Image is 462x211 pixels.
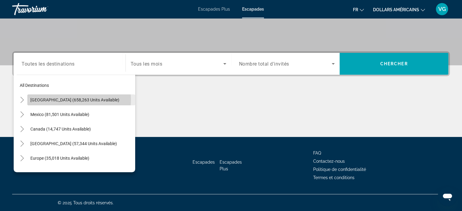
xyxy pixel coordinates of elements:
font: VG [438,6,446,12]
button: Australia (3,224 units available) [27,167,135,178]
span: Europe (35,018 units available) [30,156,89,161]
span: Canada (14,747 units available) [30,127,91,131]
button: Menu utilisateur [434,3,450,15]
a: Escapades Plus [220,160,242,171]
span: [GEOGRAPHIC_DATA] (57,344 units available) [30,141,117,146]
span: Tous les mois [131,61,163,67]
a: Escapades [242,7,264,12]
button: [GEOGRAPHIC_DATA] (658,263 units available) [27,94,135,105]
font: fr [353,7,358,12]
button: Toggle Caribbean & Atlantic Islands (57,344 units available) [17,138,27,149]
a: Politique de confidentialité [313,167,366,172]
button: Mexico (81,501 units available) [27,109,135,120]
button: Europe (35,018 units available) [27,153,135,164]
span: All destinations [20,83,49,88]
button: [GEOGRAPHIC_DATA] (57,344 units available) [27,138,135,149]
span: Nombre total d'invités [239,61,289,67]
font: © 2025 Tous droits réservés. [58,200,114,205]
button: Changer de langue [353,5,364,14]
a: Contactez-nous [313,159,345,164]
button: Toggle Europe (35,018 units available) [17,153,27,164]
iframe: Bouton de lancement de la fenêtre de messagerie [438,187,457,206]
div: Search widget [14,53,448,75]
button: Chercher [340,53,448,75]
a: Escapades [193,160,215,165]
span: Mexico (81,501 units available) [30,112,89,117]
button: Toggle Australia (3,224 units available) [17,168,27,178]
span: Chercher [380,61,408,66]
a: Termes et conditions [313,175,354,180]
button: Toggle Mexico (81,501 units available) [17,109,27,120]
button: Toggle United States (658,263 units available) [17,95,27,105]
a: Escapades Plus [198,7,230,12]
a: FAQ [313,151,321,155]
span: [GEOGRAPHIC_DATA] (658,263 units available) [30,97,119,102]
font: dollars américains [373,7,419,12]
span: Toutes les destinations [22,61,75,66]
button: Toggle Canada (14,747 units available) [17,124,27,134]
button: All destinations [17,80,135,91]
button: Canada (14,747 units available) [27,124,135,134]
a: Travorium [12,1,73,17]
button: Changer de devise [373,5,425,14]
